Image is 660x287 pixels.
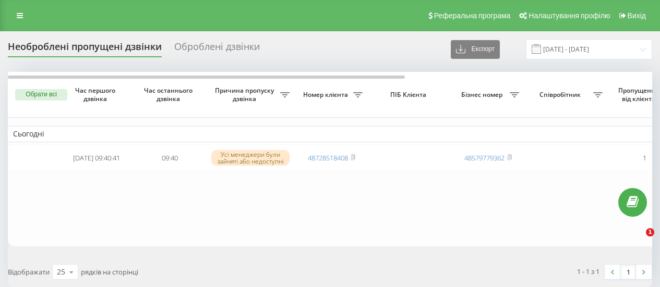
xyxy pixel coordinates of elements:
button: Обрати всі [15,89,67,101]
span: Час останнього дзвінка [141,86,198,103]
div: 25 [57,267,65,277]
span: Причина пропуску дзвінка [211,86,280,103]
span: Вихід [628,11,646,20]
span: рядків на сторінці [81,267,138,277]
td: 09:40 [133,144,206,172]
span: Співробітник [530,91,593,99]
span: Бізнес номер [457,91,510,99]
span: Налаштування профілю [529,11,610,20]
span: ПІБ Клієнта [377,91,442,99]
td: [DATE] 09:40:41 [60,144,133,172]
span: 1 [646,228,654,236]
div: 1 - 1 з 1 [577,266,599,277]
div: Необроблені пропущені дзвінки [8,41,162,57]
a: 48579779362 [464,153,505,163]
div: Оброблені дзвінки [174,41,260,57]
span: Номер клієнта [300,91,353,99]
iframe: Intercom live chat [625,228,650,253]
span: Час першого дзвінка [68,86,125,103]
div: Усі менеджери були зайняті або недоступні [211,150,290,166]
a: 48728518408 [308,153,348,163]
button: Експорт [451,40,500,59]
a: 1 [620,265,636,279]
span: Реферальна програма [434,11,511,20]
span: Відображати [8,267,50,277]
